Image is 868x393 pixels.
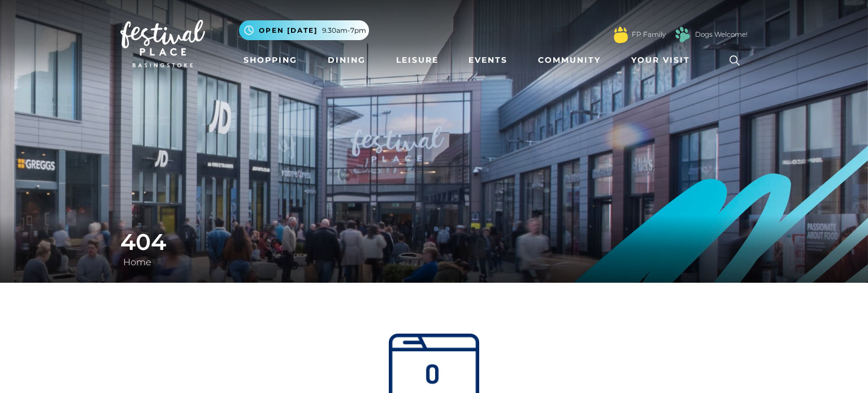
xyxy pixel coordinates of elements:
[239,50,302,71] a: Shopping
[632,29,666,40] a: FP Family
[120,20,205,67] img: Festival Place Logo
[627,50,700,71] a: Your Visit
[120,257,154,267] a: Home
[323,50,370,71] a: Dining
[322,25,366,36] span: 9.30am-7pm
[533,50,605,71] a: Community
[259,25,318,36] span: Open [DATE]
[464,50,512,71] a: Events
[631,54,690,66] span: Your Visit
[695,29,748,40] a: Dogs Welcome!
[392,50,443,71] a: Leisure
[239,20,369,40] button: Open [DATE] 9.30am-7pm
[120,228,748,256] h1: 404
